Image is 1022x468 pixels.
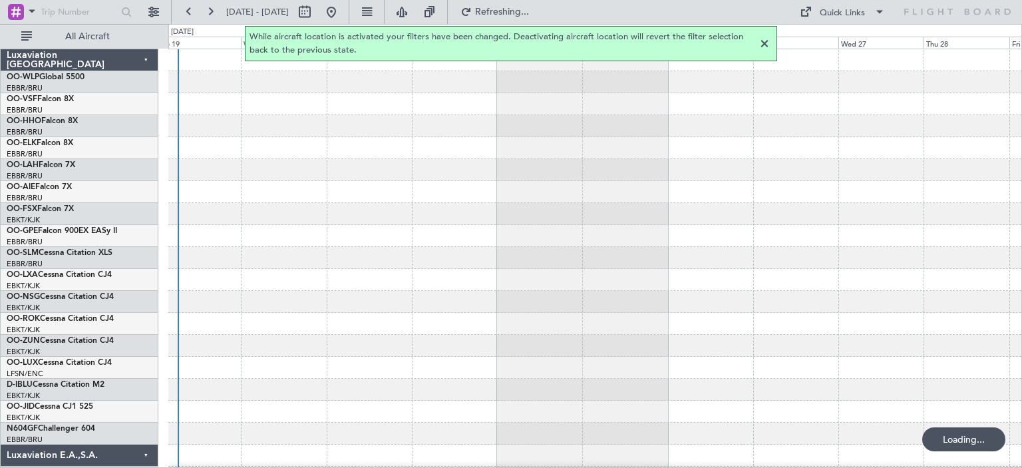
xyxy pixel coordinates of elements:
[7,161,75,169] a: OO-LAHFalcon 7X
[7,205,37,213] span: OO-FSX
[7,413,40,423] a: EBKT/KJK
[7,315,114,323] a: OO-ROKCessna Citation CJ4
[7,227,38,235] span: OO-GPE
[7,95,37,103] span: OO-VSF
[7,95,74,103] a: OO-VSFFalcon 8X
[7,281,40,291] a: EBKT/KJK
[7,73,39,81] span: OO-WLP
[7,271,38,279] span: OO-LXA
[7,293,114,301] a: OO-NSGCessna Citation CJ4
[7,215,40,225] a: EBKT/KJK
[7,205,74,213] a: OO-FSXFalcon 7X
[7,359,112,367] a: OO-LUXCessna Citation CJ4
[7,303,40,313] a: EBKT/KJK
[7,293,40,301] span: OO-NSG
[7,435,43,445] a: EBBR/BRU
[7,391,40,401] a: EBKT/KJK
[7,161,39,169] span: OO-LAH
[7,117,41,125] span: OO-HHO
[7,227,117,235] a: OO-GPEFalcon 900EX EASy II
[7,249,112,257] a: OO-SLMCessna Citation XLS
[7,171,43,181] a: EBBR/BRU
[7,337,40,345] span: OO-ZUN
[7,83,43,93] a: EBBR/BRU
[7,259,43,269] a: EBBR/BRU
[7,105,43,115] a: EBBR/BRU
[7,325,40,335] a: EBKT/KJK
[7,149,43,159] a: EBBR/BRU
[7,183,35,191] span: OO-AIE
[7,139,73,147] a: OO-ELKFalcon 8X
[7,183,72,191] a: OO-AIEFalcon 7X
[7,381,33,389] span: D-IBLU
[820,7,865,20] div: Quick Links
[922,427,1005,451] div: Loading...
[7,237,43,247] a: EBBR/BRU
[7,249,39,257] span: OO-SLM
[41,2,117,22] input: Trip Number
[7,139,37,147] span: OO-ELK
[7,381,104,389] a: D-IBLUCessna Citation M2
[7,425,38,433] span: N604GF
[7,337,114,345] a: OO-ZUNCessna Citation CJ4
[7,403,93,411] a: OO-JIDCessna CJ1 525
[793,1,892,23] button: Quick Links
[454,1,534,23] button: Refreshing...
[7,73,85,81] a: OO-WLPGlobal 5500
[7,117,78,125] a: OO-HHOFalcon 8X
[250,31,757,57] span: While aircraft location is activated your filters have been changed. Deactivating aircraft locati...
[7,359,38,367] span: OO-LUX
[7,127,43,137] a: EBBR/BRU
[7,369,43,379] a: LFSN/ENC
[7,271,112,279] a: OO-LXACessna Citation CJ4
[474,7,530,17] span: Refreshing...
[7,193,43,203] a: EBBR/BRU
[7,315,40,323] span: OO-ROK
[7,347,40,357] a: EBKT/KJK
[226,6,289,18] span: [DATE] - [DATE]
[7,425,95,433] a: N604GFChallenger 604
[7,403,35,411] span: OO-JID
